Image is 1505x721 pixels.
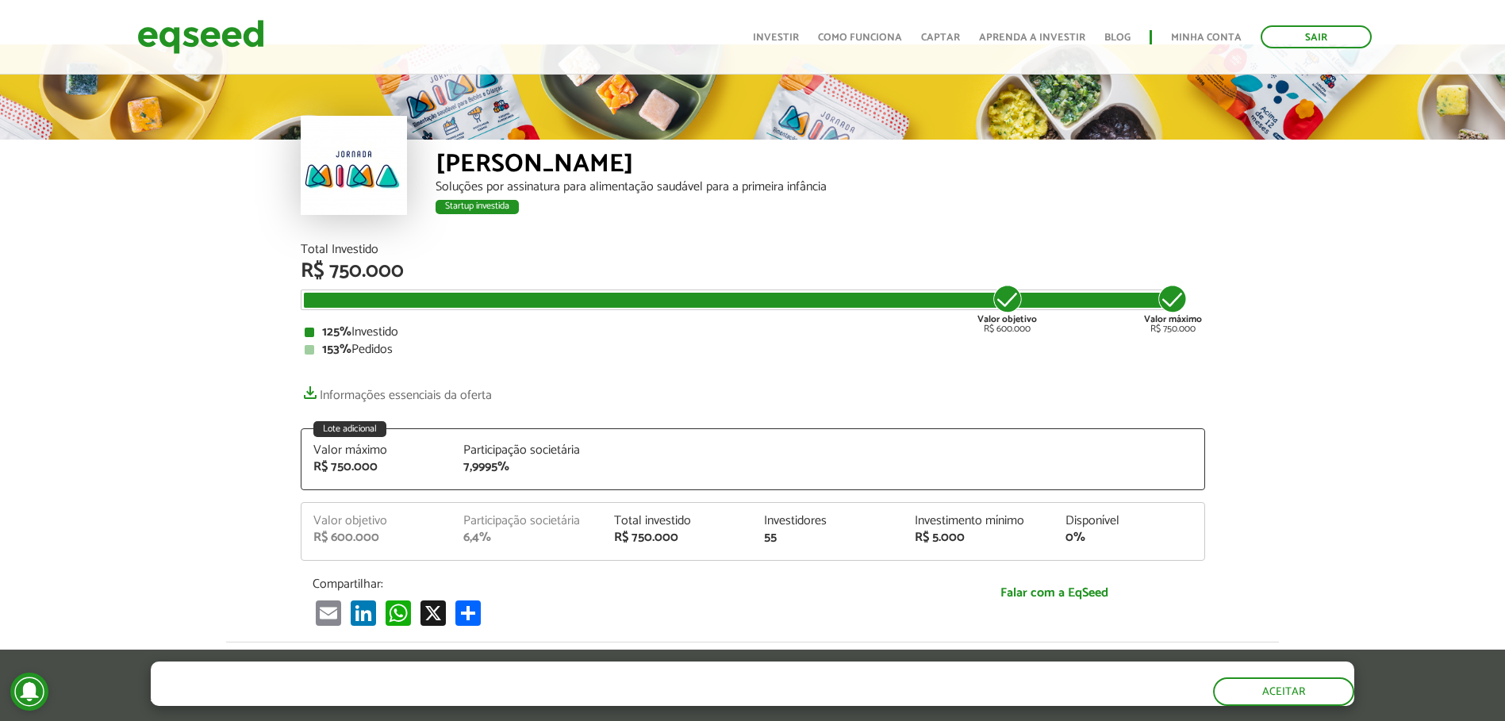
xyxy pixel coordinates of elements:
div: 0% [1065,531,1192,544]
div: Lote adicional [313,421,386,437]
div: R$ 750.000 [614,531,741,544]
div: Startup investida [436,200,519,214]
div: [PERSON_NAME] [436,151,1205,181]
div: R$ 750.000 [313,461,440,474]
div: R$ 750.000 [301,261,1205,282]
a: Sair [1261,25,1372,48]
a: Captar [921,33,960,43]
h5: O site da EqSeed utiliza cookies para melhorar sua navegação. [151,662,725,686]
div: Investido [305,326,1201,339]
div: Participação societária [463,515,590,527]
a: LinkedIn [347,600,379,626]
a: Aprenda a investir [979,33,1085,43]
div: Total Investido [301,244,1205,256]
div: R$ 5.000 [915,531,1042,544]
div: Pedidos [305,343,1201,356]
a: Blog [1104,33,1131,43]
a: Como funciona [818,33,902,43]
a: X [417,600,449,626]
img: EqSeed [137,16,264,58]
a: política de privacidade e de cookies [360,692,543,705]
strong: Valor máximo [1144,312,1202,327]
a: Minha conta [1171,33,1242,43]
div: Participação societária [463,444,590,457]
div: Valor objetivo [313,515,440,527]
p: Ao clicar em "aceitar", você aceita nossa . [151,690,725,705]
div: 7,9995% [463,461,590,474]
div: R$ 750.000 [1144,283,1202,334]
strong: 153% [322,339,351,360]
a: Falar com a EqSeed [916,577,1193,609]
div: Soluções por assinatura para alimentação saudável para a primeira infância [436,181,1205,194]
div: Total investido [614,515,741,527]
div: 6,4% [463,531,590,544]
div: Valor máximo [313,444,440,457]
div: Disponível [1065,515,1192,527]
button: Aceitar [1213,677,1354,706]
a: Email [313,600,344,626]
div: 55 [764,531,891,544]
div: Investimento mínimo [915,515,1042,527]
a: Informações essenciais da oferta [301,380,492,402]
div: Investidores [764,515,891,527]
div: R$ 600.000 [977,283,1037,334]
p: Compartilhar: [313,577,892,592]
div: R$ 600.000 [313,531,440,544]
strong: Valor objetivo [977,312,1037,327]
a: WhatsApp [382,600,414,626]
a: Compartilhar [452,600,484,626]
a: Investir [753,33,799,43]
strong: 125% [322,321,351,343]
